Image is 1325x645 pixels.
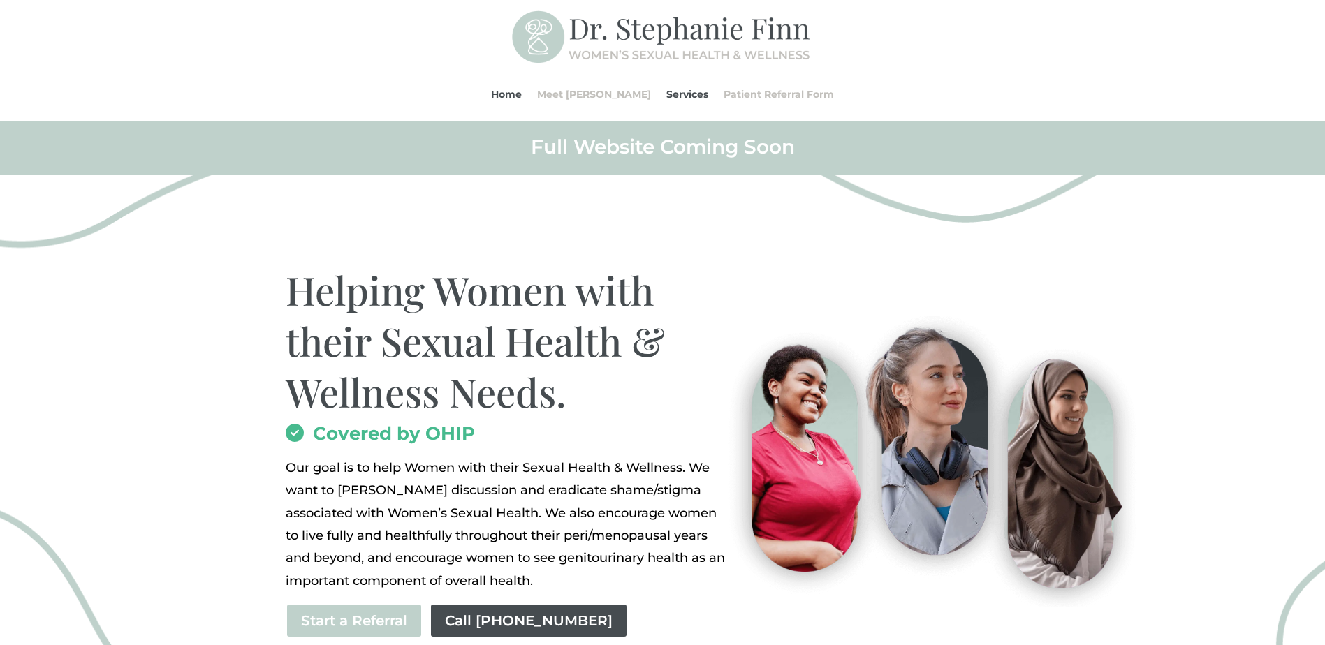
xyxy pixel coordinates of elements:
h1: Helping Women with their Sexual Health & Wellness Needs. [286,265,729,424]
img: Visit-Pleasure-MD-Ontario-Women-Sexual-Health-and-Wellness [712,308,1145,607]
a: Start a Referral [286,603,423,638]
div: Page 1 [286,457,729,592]
a: Home [491,68,522,121]
a: Services [666,68,708,121]
h2: Covered by OHIP [286,424,729,450]
p: Our goal is to help Women with their Sexual Health & Wellness. We want to [PERSON_NAME] discussio... [286,457,729,592]
a: Patient Referral Form [724,68,834,121]
a: Meet [PERSON_NAME] [537,68,651,121]
h2: Full Website Coming Soon [286,134,1040,166]
a: Call [PHONE_NUMBER] [430,603,628,638]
